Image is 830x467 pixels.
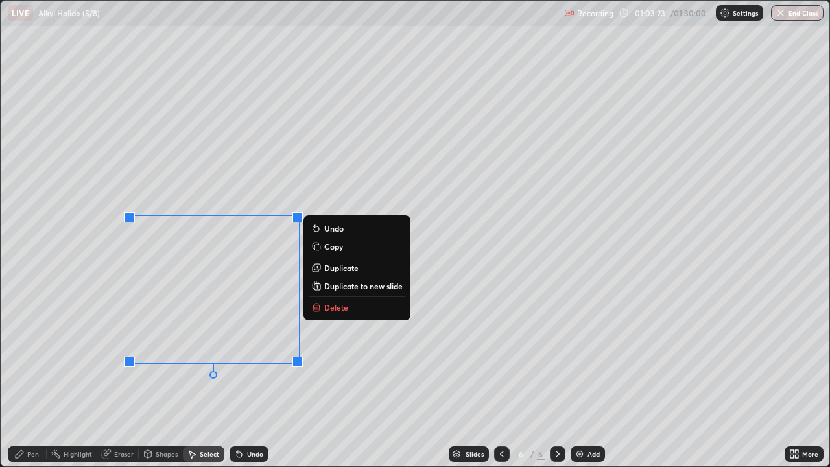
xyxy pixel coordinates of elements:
p: LIVE [12,8,29,18]
img: recording.375f2c34.svg [564,8,575,18]
div: Add [587,451,600,457]
p: Delete [324,302,348,313]
div: 6 [537,448,545,460]
img: add-slide-button [575,449,585,459]
p: Copy [324,241,343,252]
button: Delete [309,300,405,315]
button: Copy [309,239,405,254]
button: Duplicate [309,260,405,276]
p: Recording [577,8,613,18]
div: 6 [515,450,528,458]
p: Duplicate to new slide [324,281,403,291]
div: / [530,450,534,458]
div: More [802,451,818,457]
p: Alkyl Halide (5/8) [38,8,100,18]
div: Shapes [156,451,178,457]
div: Slides [466,451,484,457]
div: Undo [247,451,263,457]
img: class-settings-icons [720,8,730,18]
button: Undo [309,221,405,236]
button: Duplicate to new slide [309,278,405,294]
button: End Class [771,5,824,21]
img: end-class-cross [776,8,786,18]
div: Select [200,451,219,457]
p: Duplicate [324,263,359,273]
div: Eraser [114,451,134,457]
p: Undo [324,223,344,233]
div: Pen [27,451,39,457]
p: Settings [733,10,758,16]
div: Highlight [64,451,92,457]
